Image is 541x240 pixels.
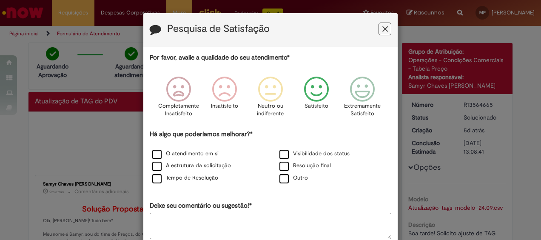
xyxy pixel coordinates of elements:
p: Extremamente Satisfeito [344,102,381,118]
p: Satisfeito [305,102,328,110]
label: Resolução final [279,162,331,170]
label: Deixe seu comentário ou sugestão!* [150,201,252,210]
label: Visibilidade dos status [279,150,350,158]
p: Insatisfeito [211,102,238,110]
label: A estrutura da solicitação [152,162,231,170]
label: Tempo de Resolução [152,174,218,182]
div: Insatisfeito [203,70,246,129]
label: Outro [279,174,308,182]
div: Neutro ou indiferente [249,70,292,129]
div: Satisfeito [295,70,338,129]
div: Há algo que poderíamos melhorar?* [150,130,391,185]
label: Pesquisa de Satisfação [167,23,270,34]
p: Completamente Insatisfeito [158,102,199,118]
label: Por favor, avalie a qualidade do seu atendimento* [150,53,290,62]
p: Neutro ou indiferente [255,102,286,118]
div: Extremamente Satisfeito [341,70,384,129]
label: O atendimento em si [152,150,219,158]
div: Completamente Insatisfeito [157,70,200,129]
